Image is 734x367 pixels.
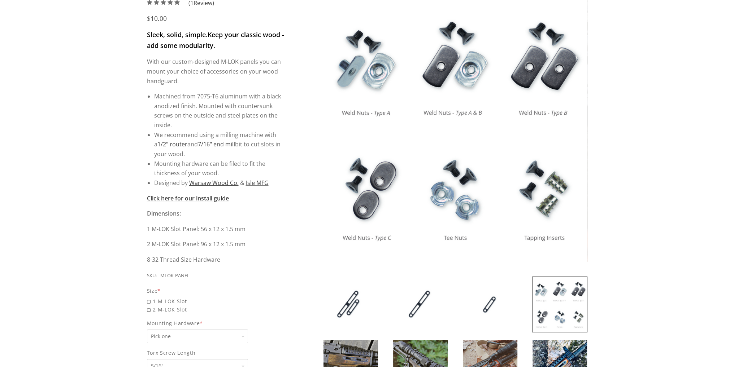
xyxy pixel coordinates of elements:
select: Mounting Hardware* [147,330,248,344]
img: DIY M-LOK Panel Inserts [393,277,448,332]
div: Size [147,287,285,295]
strong: Sleek, solid, simple. [147,30,208,39]
span: 2 M-LOK Slot [147,305,285,314]
li: Mounting hardware can be filed to fit the thickness of your wood. [154,159,285,178]
a: Warsaw Wood Co. [189,179,239,187]
strong: Dimensions: [147,209,181,217]
span: 1 M-LOK Slot [147,297,285,305]
span: $10.00 [147,14,167,23]
li: We recommend using a milling machine with a and bit to cut slots in your wood. [154,130,285,159]
p: 2 M-LOK Slot Panel: 96 x 12 x 1.5 mm [147,239,285,249]
a: 7/16" end mill [198,140,235,148]
p: 1 M-LOK Slot Panel: 56 x 12 x 1.5 mm [147,224,285,234]
img: DIY M-LOK Panel Inserts [323,277,378,332]
span: Torx Screw Length [147,349,285,357]
a: Click here for our install guide [147,194,229,202]
span: Mounting Hardware [147,319,285,327]
li: Designed by & [154,178,285,188]
div: SKU: [147,272,157,280]
img: DIY M-LOK Panel Inserts [533,277,587,332]
div: MLOK-PANEL [160,272,190,280]
img: DIY M-LOK Panel Inserts [463,277,517,332]
li: Machined from 7075-T6 aluminum with a black anodized finish. Mounted with countersunk screws on t... [154,92,285,130]
p: 8-32 Thread Size Hardware [147,255,285,265]
a: 1/2" router [157,140,187,148]
strong: Keep your classic wood - add some modularity. [147,30,284,50]
a: Isle MFG [246,179,269,187]
span: With our custom-designed M-LOK panels you can mount your choice of accessories on your wood handg... [147,58,281,85]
